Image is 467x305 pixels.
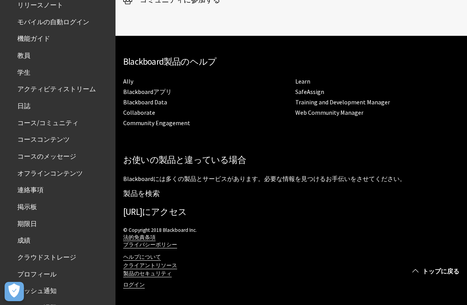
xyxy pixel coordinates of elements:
a: 法的免責条項 [123,234,156,241]
span: 日誌 [17,99,30,110]
p: © Copyright 2018 Blackboard Inc. [123,226,459,248]
a: Learn [295,77,310,85]
span: モバイルの自動ログイン [17,15,89,26]
a: クライアントリソース [123,262,177,269]
a: ログイン [123,282,145,288]
a: Training and Development Manager [295,98,390,106]
span: 学生 [17,66,30,76]
a: 製品のセキュリティ [123,270,172,277]
button: 優先設定センターを開く [5,282,24,301]
a: Collaborate [123,109,155,117]
a: Web Community Manager [295,109,363,117]
span: 連絡事項 [17,184,44,194]
span: 成績 [17,234,30,245]
span: クラウドストレージ [17,251,76,261]
span: オフラインコンテンツ [17,167,83,177]
span: 掲示板 [17,200,37,211]
a: ヘルプについて [123,254,161,261]
span: コースコンテンツ [17,133,70,144]
span: コース/コミュニティ [17,116,79,127]
span: アクティビティストリーム [17,83,96,93]
span: プッシュ通知 [17,285,57,295]
a: [URL]にアクセス [123,206,187,217]
a: Blackboardアプリ [123,88,172,96]
span: 教員 [17,49,30,59]
a: SafeAssign [295,88,324,96]
a: 製品を検索 [123,189,160,198]
h2: お使いの製品と違っている場合 [123,153,459,167]
span: プロフィール [17,268,57,278]
a: トップに戻る [407,264,467,278]
span: コースのメッセージ [17,150,76,160]
h2: Blackboard製品のヘルプ [123,55,459,69]
a: プライバシーポリシー [123,241,177,248]
a: Ally [123,77,133,85]
a: Blackboard Data [123,98,167,106]
span: 機能ガイド [17,32,50,43]
p: Blackboardには多くの製品とサービスがあります。必要な情報を見つけるお手伝いをさせてください。 [123,174,459,183]
a: Community Engagement [123,119,190,127]
span: 期限日 [17,217,37,228]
